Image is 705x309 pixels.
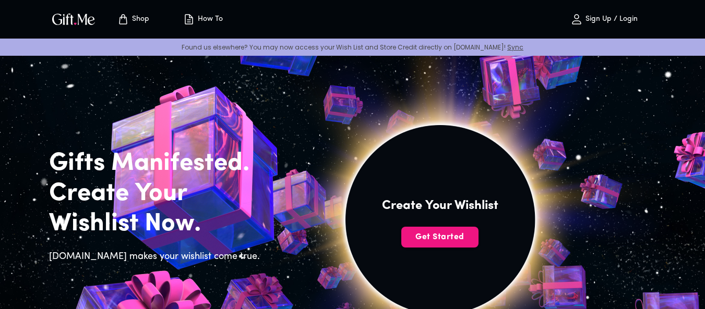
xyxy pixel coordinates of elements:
button: Get Started [401,227,479,248]
p: Found us elsewhere? You may now access your Wish List and Store Credit directly on [DOMAIN_NAME]! [8,43,697,52]
h6: [DOMAIN_NAME] makes your wishlist come true. [49,250,266,264]
h2: Wishlist Now. [49,209,266,239]
img: how-to.svg [183,13,195,26]
button: Sign Up / Login [552,3,656,36]
h4: Create Your Wishlist [382,197,498,214]
button: Store page [104,3,162,36]
span: Get Started [401,231,479,243]
p: Shop [129,15,149,24]
button: GiftMe Logo [49,13,98,26]
p: How To [195,15,223,24]
button: How To [174,3,232,36]
h2: Gifts Manifested. [49,149,266,179]
a: Sync [507,43,523,52]
p: Sign Up / Login [583,15,638,24]
h2: Create Your [49,179,266,209]
img: GiftMe Logo [50,11,97,27]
